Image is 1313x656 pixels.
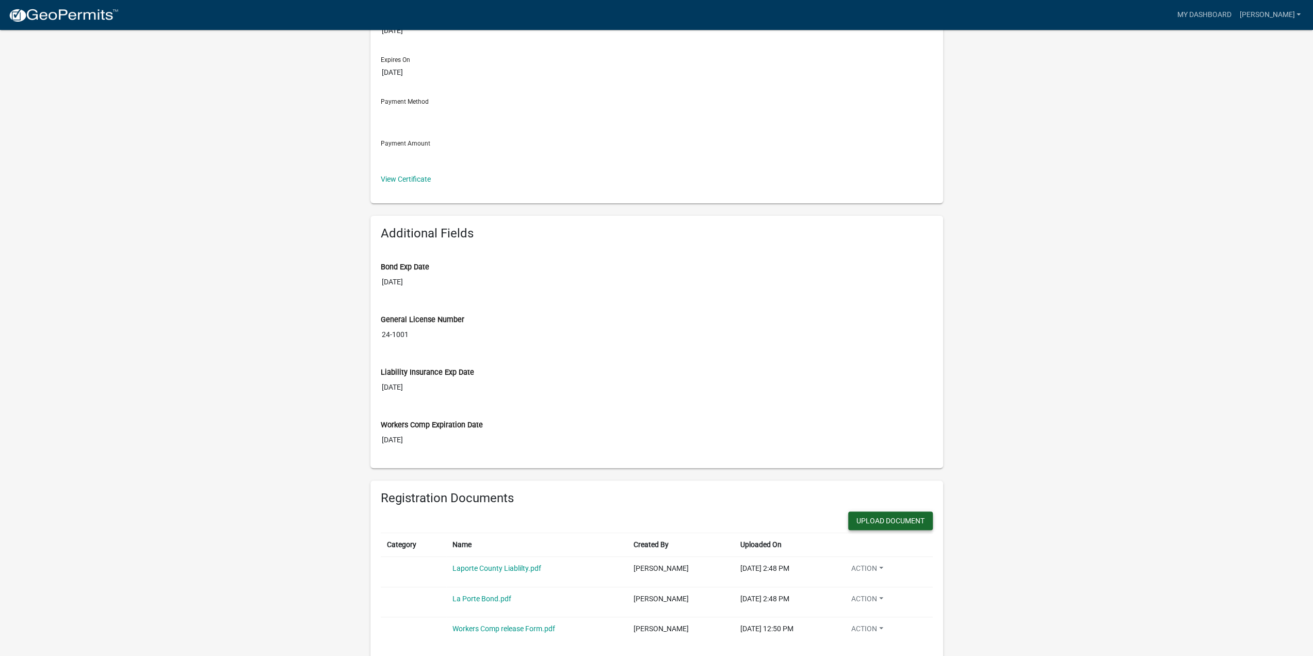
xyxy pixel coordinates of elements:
[381,264,429,271] label: Bond Exp Date
[381,175,431,183] a: View Certificate
[381,316,464,324] label: General License Number
[734,587,837,617] td: [DATE] 2:48 PM
[843,563,891,578] button: Action
[381,226,933,241] h6: Additional Fields
[1173,5,1235,25] a: My Dashboard
[381,533,447,557] th: Category
[1235,5,1305,25] a: [PERSON_NAME]
[627,533,734,557] th: Created By
[848,511,933,533] wm-modal-confirm: New Document
[627,617,734,647] td: [PERSON_NAME]
[734,617,837,647] td: [DATE] 12:50 PM
[734,533,837,557] th: Uploaded On
[452,595,511,603] a: La Porte Bond.pdf
[843,623,891,638] button: Action
[843,594,891,609] button: Action
[848,511,933,530] button: Upload Document
[446,533,627,557] th: Name
[627,557,734,587] td: [PERSON_NAME]
[627,587,734,617] td: [PERSON_NAME]
[452,625,555,633] a: Workers Comp release Form.pdf
[734,557,837,587] td: [DATE] 2:48 PM
[452,564,541,572] a: Laporte County Liablilty.pdf
[381,491,933,506] h6: Registration Documents
[381,422,483,429] label: Workers Comp Expiration Date
[381,369,474,376] label: Liability Insurance Exp Date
